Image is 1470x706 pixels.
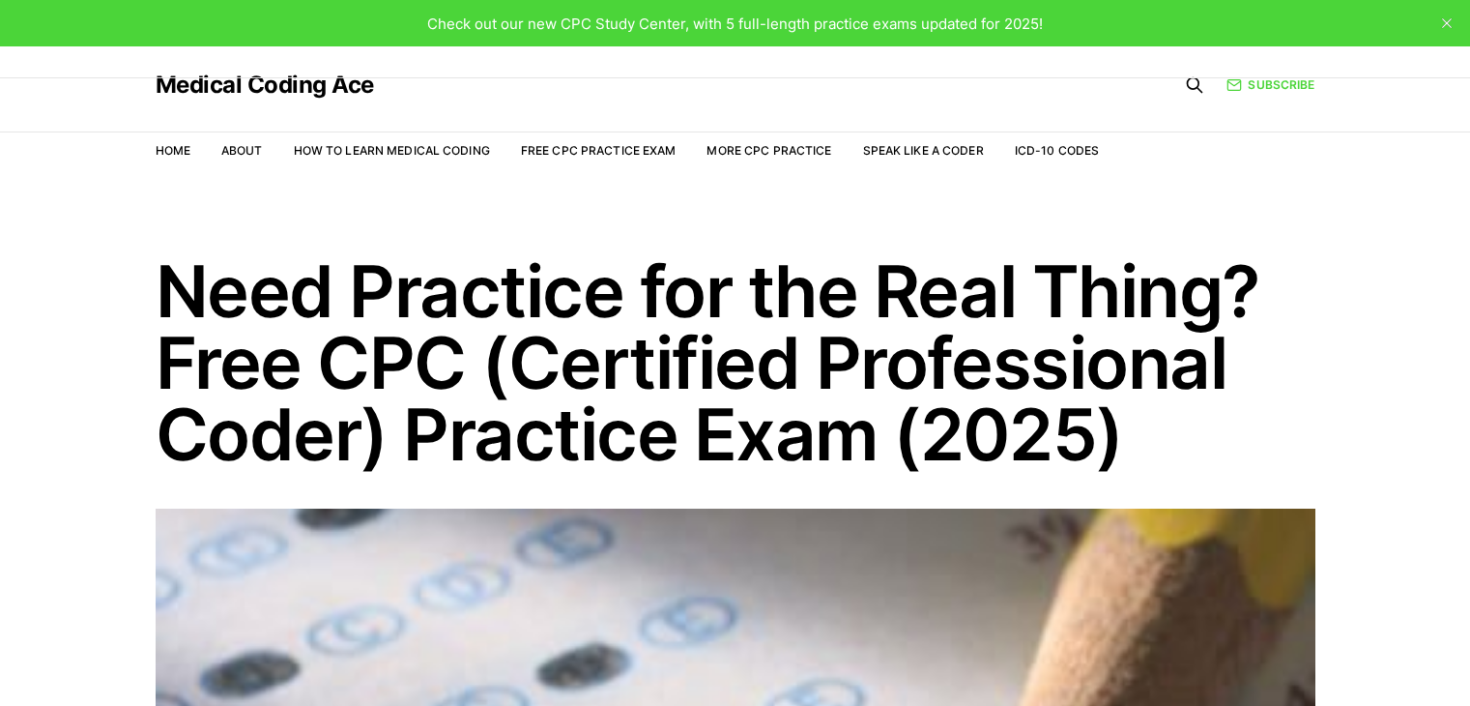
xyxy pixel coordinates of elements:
button: close [1431,8,1462,39]
a: Home [156,143,190,158]
a: How to Learn Medical Coding [294,143,490,158]
a: Free CPC Practice Exam [521,143,677,158]
a: More CPC Practice [706,143,831,158]
a: Speak Like a Coder [863,143,984,158]
span: Check out our new CPC Study Center, with 5 full-length practice exams updated for 2025! [427,15,1043,33]
a: About [221,143,263,158]
h1: Need Practice for the Real Thing? Free CPC (Certified Professional Coder) Practice Exam (2025) [156,255,1315,470]
a: Subscribe [1226,75,1314,94]
a: ICD-10 Codes [1015,143,1099,158]
a: Medical Coding Ace [156,74,374,97]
